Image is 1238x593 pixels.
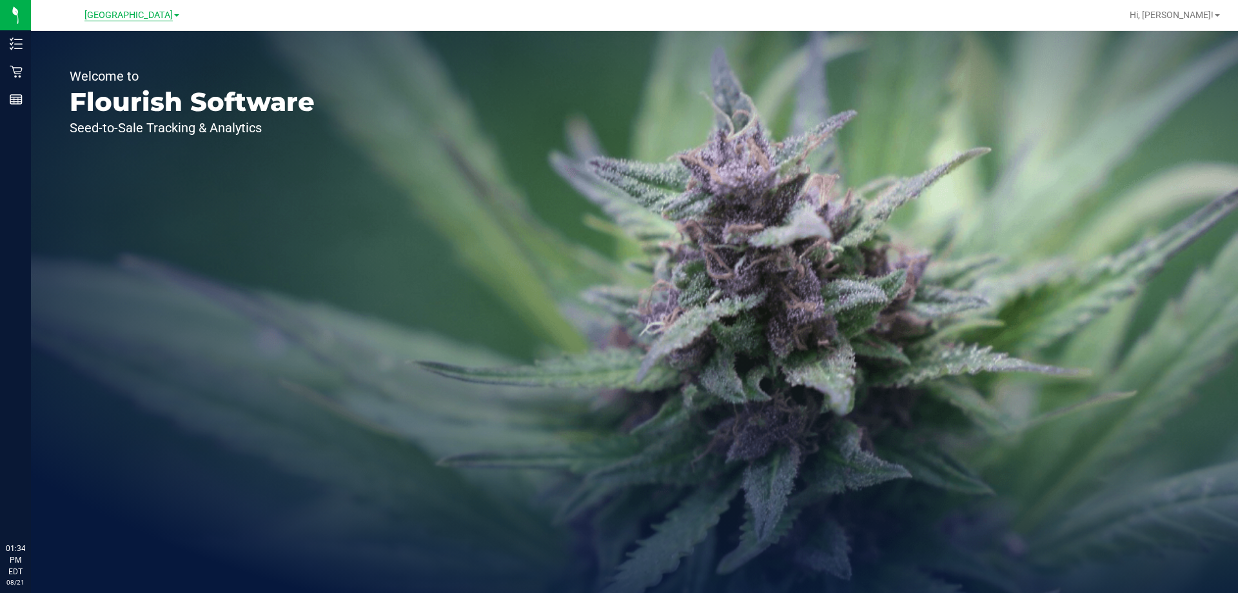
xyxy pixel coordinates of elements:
p: 08/21 [6,578,25,587]
inline-svg: Reports [10,93,23,106]
span: Hi, [PERSON_NAME]! [1130,10,1213,20]
span: [GEOGRAPHIC_DATA] [84,10,173,21]
p: Flourish Software [70,89,315,115]
inline-svg: Retail [10,65,23,78]
p: Welcome to [70,70,315,83]
p: 01:34 PM EDT [6,543,25,578]
inline-svg: Inventory [10,37,23,50]
p: Seed-to-Sale Tracking & Analytics [70,121,315,134]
